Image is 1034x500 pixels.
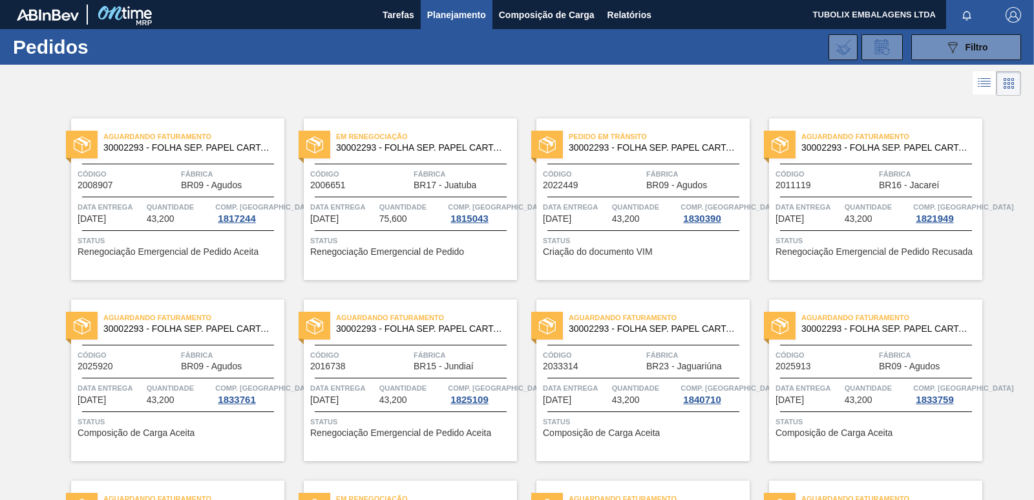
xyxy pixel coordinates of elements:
a: Comp. [GEOGRAPHIC_DATA]1840710 [681,382,746,405]
span: Comp. Carga [215,201,315,213]
a: Comp. [GEOGRAPHIC_DATA]1833759 [913,382,979,405]
span: Comp. Carga [681,201,781,213]
span: BR09 - Agudos [646,180,707,190]
span: Comp. Carga [448,382,548,395]
span: Comp. Carga [215,382,315,395]
span: Código [78,349,178,362]
span: Renegociação Emergencial de Pedido Recusada [775,247,973,257]
img: TNhmsLtSVTkK8tSr43FrP2fwEKptu5GPRR3wAAAABJRU5ErkJggg== [17,9,79,21]
div: 1821949 [913,213,956,224]
span: Composição de Carga Aceita [543,428,660,438]
span: Status [78,415,281,428]
span: Código [543,168,643,180]
span: Aguardando Faturamento [103,130,284,143]
span: Comp. Carga [448,201,548,213]
span: Aguardando Faturamento [801,311,982,324]
span: Status [543,415,746,428]
span: Tarefas [383,7,414,23]
span: 30002293 - FOLHA SEP. PAPEL CARTAO 1200x1000M 350g [801,324,972,334]
span: 2016738 [310,362,346,371]
span: Status [310,415,514,428]
span: 43,200 [845,214,872,224]
span: 30002293 - FOLHA SEP. PAPEL CARTAO 1200x1000M 350g [103,143,274,153]
a: statusAguardando Faturamento30002293 - FOLHA SEP. PAPEL CARTAO 1200x1000M 350gCódigo2025913Fábric... [750,299,982,461]
img: status [74,318,90,334]
span: Data Entrega [543,382,609,395]
span: Data Entrega [310,201,376,213]
span: 30002293 - FOLHA SEP. PAPEL CARTAO 1200x1000M 350g [103,324,274,334]
span: Fábrica [414,168,514,180]
span: 15/10/2025 [775,395,804,405]
a: Comp. [GEOGRAPHIC_DATA]1817244 [215,201,281,224]
span: Fábrica [646,349,746,362]
span: Comp. Carga [913,382,1013,395]
img: status [539,136,556,153]
span: Composição de Carga Aceita [78,428,195,438]
span: BR09 - Agudos [181,362,242,371]
span: Código [543,349,643,362]
span: Quantidade [379,382,445,395]
span: Aguardando Faturamento [336,311,517,324]
a: statusEm Renegociação30002293 - FOLHA SEP. PAPEL CARTAO 1200x1000M 350gCódigo2006651FábricaBR17 -... [284,118,517,280]
span: Fábrica [181,349,281,362]
span: BR09 - Agudos [879,362,940,371]
span: 2033314 [543,362,578,371]
span: Fábrica [181,168,281,180]
span: Código [775,168,876,180]
span: Data Entrega [310,382,376,395]
span: Status [543,234,746,247]
a: statusPedido em Trânsito30002293 - FOLHA SEP. PAPEL CARTAO 1200x1000M 350gCódigo2022449FábricaBR0... [517,118,750,280]
span: 2006651 [310,180,346,190]
span: 43,200 [379,395,407,405]
span: 14/10/2025 [543,395,571,405]
img: status [74,136,90,153]
a: Comp. [GEOGRAPHIC_DATA]1830390 [681,201,746,224]
img: status [772,136,788,153]
img: Logout [1006,7,1021,23]
span: 2022449 [543,180,578,190]
span: 2025913 [775,362,811,371]
span: Aguardando Faturamento [801,130,982,143]
div: 1830390 [681,213,723,224]
span: 43,200 [147,214,174,224]
div: 1817244 [215,213,258,224]
div: 1815043 [448,213,491,224]
span: 30002293 - FOLHA SEP. PAPEL CARTAO 1200x1000M 350g [569,324,739,334]
span: Fábrica [646,168,746,180]
span: 43,200 [845,395,872,405]
span: Renegociação Emergencial de Pedido Aceita [310,428,491,438]
a: statusAguardando Faturamento30002293 - FOLHA SEP. PAPEL CARTAO 1200x1000M 350gCódigo2025920Fábric... [52,299,284,461]
span: 10/09/2025 [78,214,106,224]
div: Visão em Lista [973,71,997,96]
span: Aguardando Faturamento [569,311,750,324]
a: statusAguardando Faturamento30002293 - FOLHA SEP. PAPEL CARTAO 1200x1000M 350gCódigo2033314Fábric... [517,299,750,461]
div: Visão em Cards [997,71,1021,96]
span: 2025920 [78,362,113,371]
img: status [772,318,788,334]
div: 1833759 [913,395,956,405]
button: Notificações [946,6,987,24]
span: Data Entrega [78,201,143,213]
span: 30002293 - FOLHA SEP. PAPEL CARTAO 1200x1000M 350g [336,324,507,334]
span: Status [775,415,979,428]
span: BR15 - Jundiaí [414,362,474,371]
span: Quantidade [845,382,911,395]
span: Criação do documento VIM [543,247,653,257]
span: 43,200 [147,395,174,405]
span: Fábrica [879,168,979,180]
img: status [306,136,323,153]
div: Importar Negociações dos Pedidos [828,34,858,60]
span: Comp. Carga [681,382,781,395]
a: statusAguardando Faturamento30002293 - FOLHA SEP. PAPEL CARTAO 1200x1000M 350gCódigo2016738Fábric... [284,299,517,461]
span: Status [78,234,281,247]
a: Comp. [GEOGRAPHIC_DATA]1833761 [215,382,281,405]
div: Solicitação de Revisão de Pedidos [861,34,903,60]
span: Composição de Carga [499,7,595,23]
span: Quantidade [147,382,213,395]
a: statusAguardando Faturamento30002293 - FOLHA SEP. PAPEL CARTAO 1200x1000M 350gCódigo2008907Fábric... [52,118,284,280]
a: Comp. [GEOGRAPHIC_DATA]1821949 [913,201,979,224]
span: BR17 - Juatuba [414,180,476,190]
span: 30002293 - FOLHA SEP. PAPEL CARTAO 1200x1000M 350g [801,143,972,153]
span: 30002293 - FOLHA SEP. PAPEL CARTAO 1200x1000M 350g [336,143,507,153]
span: 30002293 - FOLHA SEP. PAPEL CARTAO 1200x1000M 350g [569,143,739,153]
